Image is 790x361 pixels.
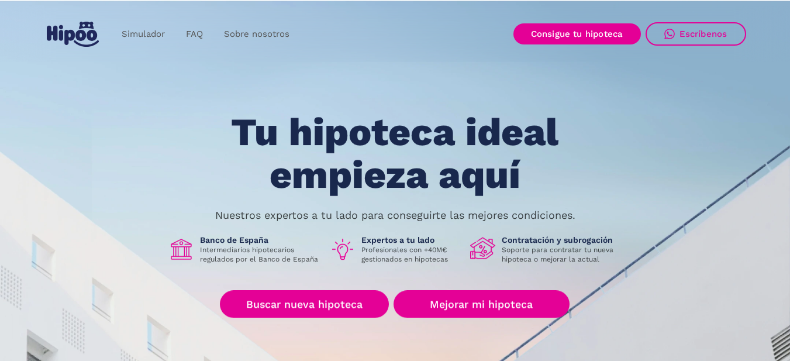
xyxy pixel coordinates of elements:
[175,23,213,46] a: FAQ
[646,22,746,46] a: Escríbenos
[513,23,641,44] a: Consigue tu hipoteca
[111,23,175,46] a: Simulador
[361,245,461,264] p: Profesionales con +40M€ gestionados en hipotecas
[173,111,616,196] h1: Tu hipoteca ideal empieza aquí
[679,29,727,39] div: Escríbenos
[215,211,575,220] p: Nuestros expertos a tu lado para conseguirte las mejores condiciones.
[361,235,461,245] h1: Expertos a tu lado
[213,23,300,46] a: Sobre nosotros
[44,17,102,51] a: home
[502,235,622,245] h1: Contratación y subrogación
[200,235,320,245] h1: Banco de España
[502,245,622,264] p: Soporte para contratar tu nueva hipoteca o mejorar la actual
[394,291,570,318] a: Mejorar mi hipoteca
[220,291,389,318] a: Buscar nueva hipoteca
[200,245,320,264] p: Intermediarios hipotecarios regulados por el Banco de España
